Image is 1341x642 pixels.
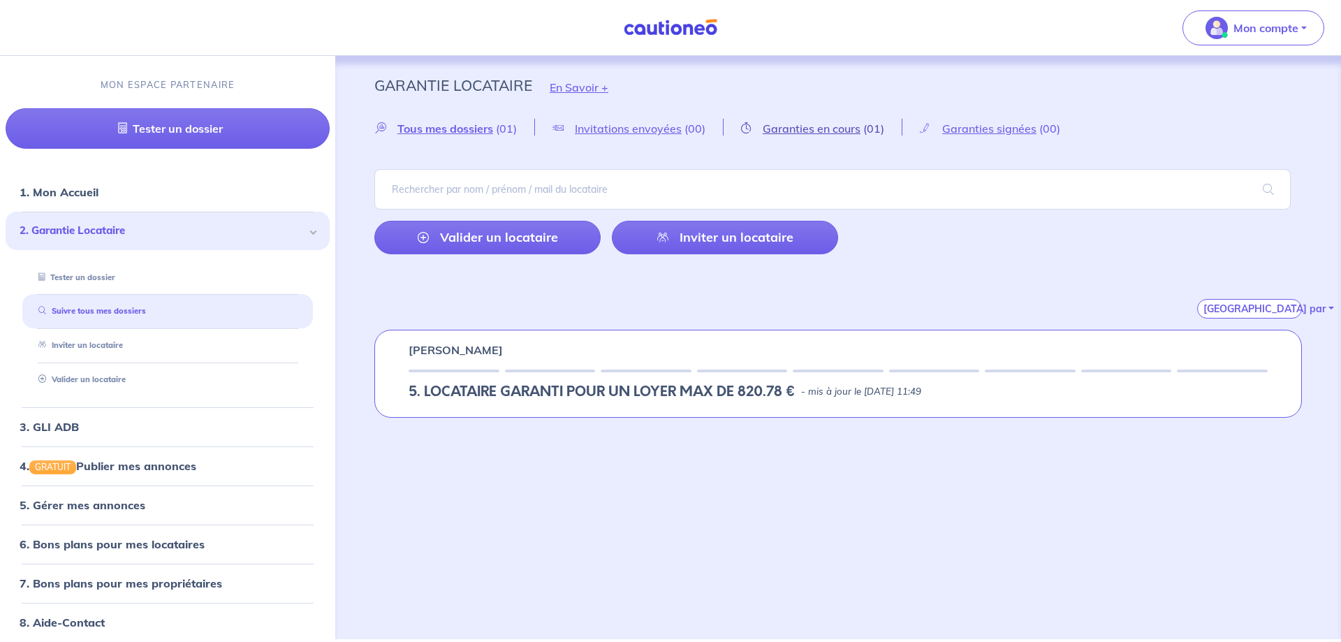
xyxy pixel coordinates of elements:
[409,384,1268,400] div: state: RENTER-PROPERTY-IN-PROGRESS, Context: NOT-LESSOR,
[33,306,146,316] a: Suivre tous mes dossiers
[575,122,682,136] span: Invitations envoyées
[101,78,235,92] p: MON ESPACE PARTENAIRE
[374,169,1291,210] input: Rechercher par nom / prénom / mail du locataire
[6,491,330,519] div: 5. Gérer mes annonces
[33,340,123,350] a: Inviter un locataire
[20,459,196,473] a: 4.GRATUITPublier mes annonces
[20,537,205,551] a: 6. Bons plans pour mes locataires
[374,122,534,135] a: Tous mes dossiers(01)
[612,221,838,254] a: Inviter un locataire
[1182,10,1324,45] button: illu_account_valid_menu.svgMon compte
[33,374,126,384] a: Valider un locataire
[20,498,145,512] a: 5. Gérer mes annonces
[22,300,313,323] div: Suivre tous mes dossiers
[6,413,330,441] div: 3. GLI ADB
[22,368,313,391] div: Valider un locataire
[801,385,921,399] p: - mis à jour le [DATE] 11:49
[535,122,723,135] a: Invitations envoyées(00)
[532,67,626,108] button: En Savoir +
[902,122,1078,135] a: Garanties signées(00)
[684,122,705,136] span: (00)
[6,108,330,149] a: Tester un dossier
[942,122,1036,136] span: Garanties signées
[22,266,313,289] div: Tester un dossier
[33,272,115,282] a: Tester un dossier
[409,342,503,358] p: [PERSON_NAME]
[1246,170,1291,209] span: search
[724,122,902,135] a: Garanties en cours(01)
[1206,17,1228,39] img: illu_account_valid_menu.svg
[863,122,884,136] span: (01)
[1233,20,1298,36] p: Mon compte
[397,122,493,136] span: Tous mes dossiers
[6,608,330,636] div: 8. Aide-Contact
[763,122,860,136] span: Garanties en cours
[496,122,517,136] span: (01)
[409,384,796,400] h5: 5. LOCATAIRE GARANTI POUR UN LOYER MAX DE 820.78 €
[6,530,330,558] div: 6. Bons plans pour mes locataires
[6,569,330,597] div: 7. Bons plans pour mes propriétaires
[20,576,222,590] a: 7. Bons plans pour mes propriétaires
[1197,299,1302,319] button: [GEOGRAPHIC_DATA] par
[374,73,532,98] p: Garantie Locataire
[6,452,330,480] div: 4.GRATUITPublier mes annonces
[618,19,723,36] img: Cautioneo
[6,178,330,206] div: 1. Mon Accueil
[22,334,313,357] div: Inviter un locataire
[374,221,601,254] a: Valider un locataire
[20,185,98,199] a: 1. Mon Accueil
[1039,122,1060,136] span: (00)
[20,223,305,239] span: 2. Garantie Locataire
[20,420,79,434] a: 3. GLI ADB
[20,615,105,629] a: 8. Aide-Contact
[6,212,330,250] div: 2. Garantie Locataire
